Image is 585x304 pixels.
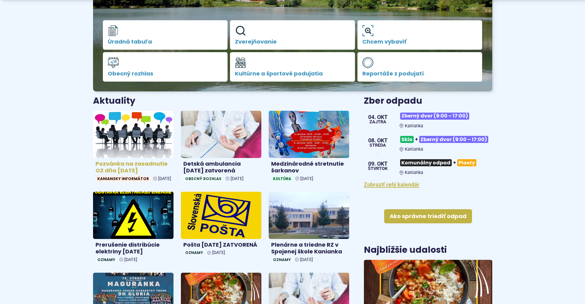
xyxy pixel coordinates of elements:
span: Zberný dvor (9:00 – 17:00) [400,113,469,120]
a: Plenárne a triedne RZ v Spojenej škole Kanianka Oznamy [DATE] [269,192,349,265]
h4: Pošta [DATE] ZATVORENÁ [183,241,259,248]
span: [DATE] [300,176,313,181]
span: Obecný rozhlas [108,71,223,77]
a: Medzinárodné stretnutie šarkanov Kultúra [DATE] [269,111,349,184]
span: Sklo [400,136,414,143]
a: Obecný rozhlas [103,52,228,82]
h4: Medzinárodné stretnutie šarkanov [271,160,347,174]
span: Plasty [457,159,476,166]
span: Zberný dvor (9:00 – 17:00) [419,136,488,143]
span: 04. okt [368,114,388,120]
span: [DATE] [300,257,313,262]
h4: Prerušenie distribúcie elektriny [DATE] [96,241,171,255]
h3: Zber odpadu [364,96,492,106]
a: Pozvánka na zasadnutie OZ dňa [DATE] Kaniansky informátor [DATE] [93,111,174,184]
a: Chcem vybaviť [357,20,482,50]
span: 09. okt [368,161,388,167]
a: Kultúrne a športové podujatia [230,52,355,82]
span: [DATE] [212,250,225,255]
a: Pošta [DATE] ZATVORENÁ Oznamy [DATE] [181,192,261,258]
h3: + [400,157,492,169]
span: Oznamy [183,249,205,256]
span: Kultúrne a športové podujatia [235,71,350,77]
span: 08. okt [368,138,388,143]
span: Zverejňovanie [235,39,350,45]
a: Zobraziť celý kalendár [364,181,419,188]
span: Kanianka [405,147,423,152]
span: [DATE] [158,176,171,181]
span: Chcem vybaviť [362,39,478,45]
span: Kanianka [405,123,423,129]
a: Úradná tabuľa [103,20,228,50]
span: štvrtok [368,167,388,171]
a: Reportáže z podujatí [357,52,482,82]
h3: + [400,133,492,145]
h4: Plenárne a triedne RZ v Spojenej škole Kanianka [271,241,347,255]
span: [DATE] [231,176,244,181]
span: Komunálny odpad [400,159,452,166]
a: Zberný dvor (9:00 – 17:00) Kanianka 04. okt Zajtra [364,110,492,129]
span: Úradná tabuľa [108,39,223,45]
span: [DATE] [124,257,137,262]
a: Sklo+Zberný dvor (9:00 – 17:00) Kanianka 08. okt streda [364,133,492,152]
span: Oznamy [96,256,117,263]
span: Zajtra [368,120,388,124]
a: Prerušenie distribúcie elektriny [DATE] Oznamy [DATE] [93,192,174,265]
a: Detská ambulancia [DATE] zatvorená Obecný rozhlas [DATE] [181,111,261,184]
span: Oznamy [271,256,293,263]
span: Kultúra [271,175,293,182]
h3: Aktuality [93,96,135,106]
span: Kanianka [405,170,423,175]
span: Reportáže z podujatí [362,71,478,77]
span: Kaniansky informátor [96,175,151,182]
h4: Pozvánka na zasadnutie OZ dňa [DATE] [96,160,171,174]
h3: Najbližšie udalosti [364,245,447,255]
span: Obecný rozhlas [183,175,223,182]
a: Komunálny odpad+Plasty Kanianka 09. okt štvrtok [364,157,492,175]
a: Zverejňovanie [230,20,355,50]
a: Ako správne triediť odpad [384,209,472,223]
h4: Detská ambulancia [DATE] zatvorená [183,160,259,174]
span: streda [368,143,388,148]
